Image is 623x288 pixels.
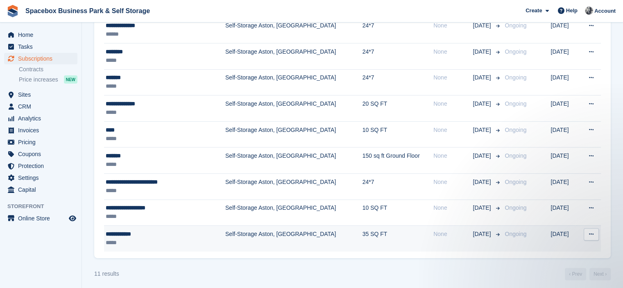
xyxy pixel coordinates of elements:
[225,69,362,95] td: Self-Storage Aston, [GEOGRAPHIC_DATA]
[566,7,578,15] span: Help
[18,29,67,41] span: Home
[473,230,492,238] span: [DATE]
[4,172,77,184] a: menu
[18,160,67,172] span: Protection
[225,200,362,226] td: Self-Storage Aston, [GEOGRAPHIC_DATA]
[18,213,67,224] span: Online Store
[19,66,77,73] a: Contracts
[225,173,362,200] td: Self-Storage Aston, [GEOGRAPHIC_DATA]
[19,75,77,84] a: Price increases NEW
[18,184,67,195] span: Capital
[505,179,526,185] span: Ongoing
[473,178,492,186] span: [DATE]
[589,268,611,280] a: Next
[4,101,77,112] a: menu
[433,48,473,56] div: None
[362,226,433,252] td: 35 SQ FT
[18,172,67,184] span: Settings
[18,53,67,64] span: Subscriptions
[94,270,119,278] div: 11 results
[473,126,492,134] span: [DATE]
[433,230,473,238] div: None
[551,147,580,174] td: [DATE]
[64,75,77,84] div: NEW
[18,89,67,100] span: Sites
[433,204,473,212] div: None
[4,125,77,136] a: menu
[18,136,67,148] span: Pricing
[594,7,616,15] span: Account
[551,226,580,252] td: [DATE]
[551,173,580,200] td: [DATE]
[4,160,77,172] a: menu
[505,231,526,237] span: Ongoing
[225,95,362,122] td: Self-Storage Aston, [GEOGRAPHIC_DATA]
[7,5,19,17] img: stora-icon-8386f47178a22dfd0bd8f6a31ec36ba5ce8667c1dd55bd0f319d3a0aa187defe.svg
[225,147,362,174] td: Self-Storage Aston, [GEOGRAPHIC_DATA]
[551,17,580,43] td: [DATE]
[4,213,77,224] a: menu
[18,101,67,112] span: CRM
[505,22,526,29] span: Ongoing
[473,152,492,160] span: [DATE]
[4,41,77,52] a: menu
[4,113,77,124] a: menu
[4,89,77,100] a: menu
[18,113,67,124] span: Analytics
[4,29,77,41] a: menu
[563,268,612,280] nav: Page
[433,178,473,186] div: None
[225,226,362,252] td: Self-Storage Aston, [GEOGRAPHIC_DATA]
[505,152,526,159] span: Ongoing
[565,268,586,280] a: Previous
[526,7,542,15] span: Create
[433,73,473,82] div: None
[225,43,362,69] td: Self-Storage Aston, [GEOGRAPHIC_DATA]
[473,48,492,56] span: [DATE]
[551,200,580,226] td: [DATE]
[19,76,58,84] span: Price increases
[433,21,473,30] div: None
[551,69,580,95] td: [DATE]
[4,148,77,160] a: menu
[505,74,526,81] span: Ongoing
[505,127,526,133] span: Ongoing
[505,100,526,107] span: Ongoing
[362,121,433,147] td: 10 SQ FT
[18,148,67,160] span: Coupons
[18,125,67,136] span: Invoices
[4,53,77,64] a: menu
[505,204,526,211] span: Ongoing
[473,100,492,108] span: [DATE]
[68,213,77,223] a: Preview store
[551,121,580,147] td: [DATE]
[473,73,492,82] span: [DATE]
[505,48,526,55] span: Ongoing
[433,100,473,108] div: None
[473,21,492,30] span: [DATE]
[4,184,77,195] a: menu
[433,152,473,160] div: None
[585,7,593,15] img: SUDIPTA VIRMANI
[362,95,433,122] td: 20 SQ FT
[4,136,77,148] a: menu
[551,95,580,122] td: [DATE]
[7,202,82,211] span: Storefront
[362,147,433,174] td: 150 sq ft Ground Floor
[433,126,473,134] div: None
[473,204,492,212] span: [DATE]
[22,4,153,18] a: Spacebox Business Park & Self Storage
[18,41,67,52] span: Tasks
[551,43,580,69] td: [DATE]
[362,200,433,226] td: 10 SQ FT
[225,121,362,147] td: Self-Storage Aston, [GEOGRAPHIC_DATA]
[225,17,362,43] td: Self-Storage Aston, [GEOGRAPHIC_DATA]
